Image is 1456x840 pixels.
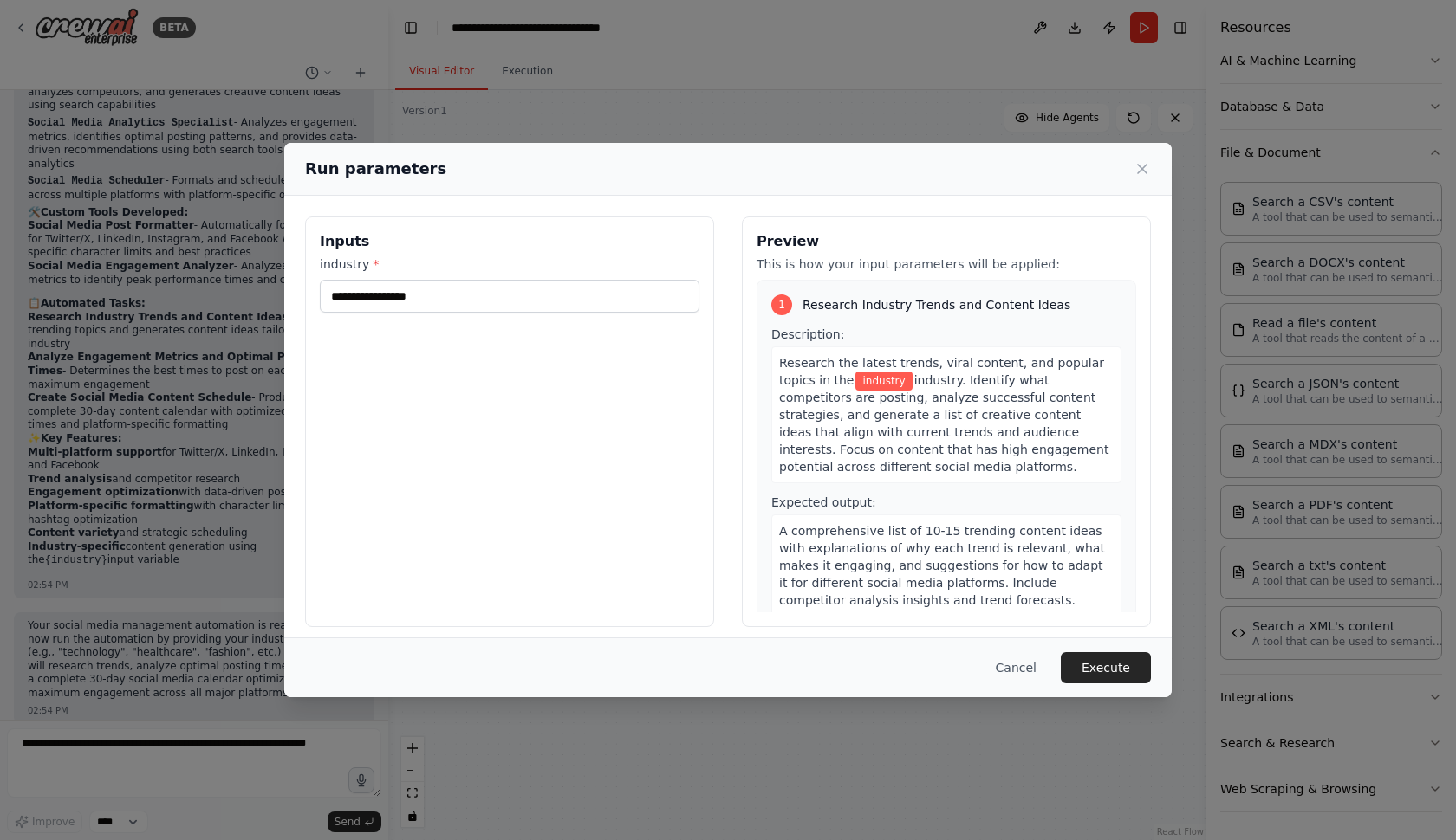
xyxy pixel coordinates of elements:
h3: Inputs [320,231,699,252]
button: Cancel [982,652,1050,683]
h2: Run parameters [305,157,446,181]
label: industry [320,255,699,273]
button: Execute [1061,652,1151,683]
span: A comprehensive list of 10-15 trending content ideas with explanations of why each trend is relev... [779,524,1105,607]
span: Research the latest trends, viral content, and popular topics in the [779,356,1104,387]
span: industry. Identify what competitors are posting, analyze successful content strategies, and gener... [779,373,1108,474]
span: Description: [771,327,844,341]
h3: Preview [757,231,1136,252]
div: 1 [771,294,792,315]
span: Expected output: [771,495,876,509]
span: Research Industry Trends and Content Ideas [803,296,1070,313]
span: Variable: industry [855,372,912,391]
p: This is how your input parameters will be applied: [757,255,1136,273]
